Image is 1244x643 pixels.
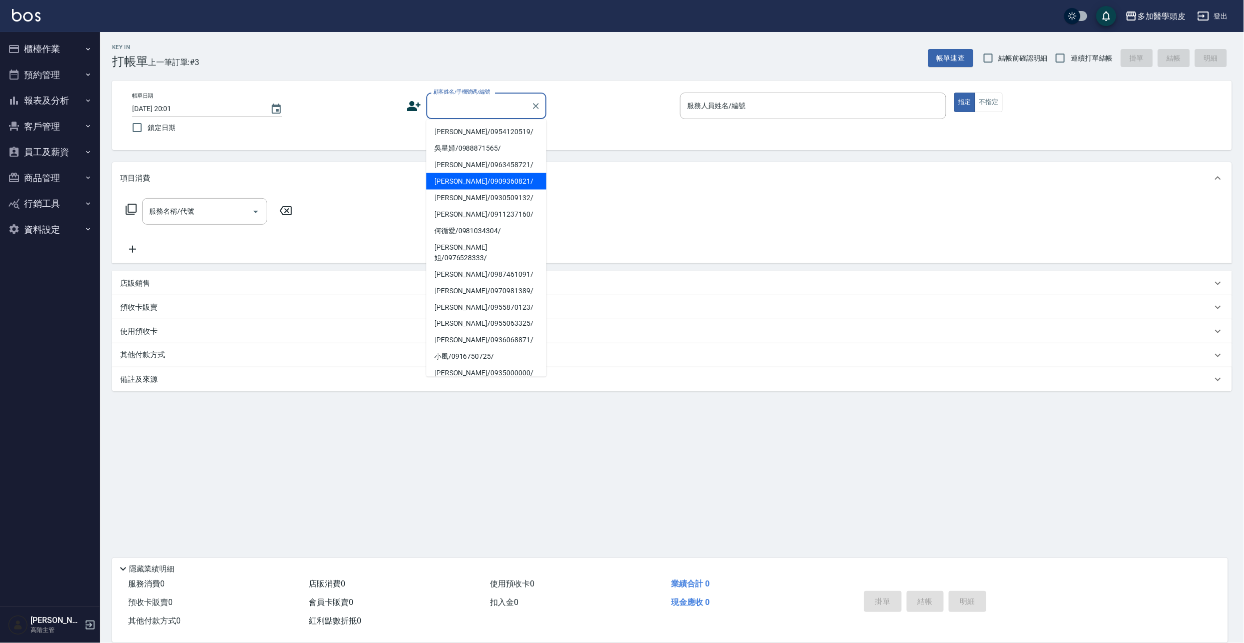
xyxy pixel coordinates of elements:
[433,88,490,96] label: 顧客姓名/手機號碼/編號
[426,124,546,140] li: [PERSON_NAME]/0954120519/
[112,162,1232,194] div: 項目消費
[975,93,1003,112] button: 不指定
[426,316,546,332] li: [PERSON_NAME]/0955063325/
[112,44,148,51] h2: Key In
[112,271,1232,295] div: 店販銷售
[426,206,546,223] li: [PERSON_NAME]/0911237160/
[120,173,150,184] p: 項目消費
[426,157,546,173] li: [PERSON_NAME]/0963458721/
[671,597,710,607] span: 現金應收 0
[132,101,260,117] input: YYYY/MM/DD hh:mm
[120,350,170,361] p: 其他付款方式
[31,615,82,625] h5: [PERSON_NAME]
[426,299,546,316] li: [PERSON_NAME]/0955870123/
[120,374,158,385] p: 備註及來源
[1096,6,1116,26] button: save
[426,223,546,239] li: 何循愛/0981034304/
[148,123,176,133] span: 鎖定日期
[426,332,546,349] li: [PERSON_NAME]/0936068871/
[12,9,41,22] img: Logo
[31,625,82,634] p: 高階主管
[112,55,148,69] h3: 打帳單
[426,190,546,206] li: [PERSON_NAME]/0930509132/
[928,49,973,68] button: 帳單速查
[426,365,546,382] li: [PERSON_NAME]/0935000000/
[1121,6,1189,27] button: 多加醫學頭皮
[4,191,96,217] button: 行銷工具
[4,139,96,165] button: 員工及薪資
[426,140,546,157] li: 吳星嬅/0988871565/
[309,616,362,625] span: 紅利點數折抵 0
[1137,10,1185,23] div: 多加醫學頭皮
[490,579,534,588] span: 使用預收卡 0
[4,88,96,114] button: 報表及分析
[671,579,710,588] span: 業績合計 0
[426,349,546,365] li: 小風/0916750725/
[4,36,96,62] button: 櫃檯作業
[4,165,96,191] button: 商品管理
[128,616,181,625] span: 其他付款方式 0
[426,266,546,283] li: [PERSON_NAME]/0987461091/
[112,367,1232,391] div: 備註及來源
[120,326,158,337] p: 使用預收卡
[120,278,150,289] p: 店販銷售
[148,56,200,69] span: 上一筆訂單:#3
[529,99,543,113] button: Clear
[426,239,546,266] li: [PERSON_NAME]姐/0976528333/
[309,579,346,588] span: 店販消費 0
[112,319,1232,343] div: 使用預收卡
[309,597,354,607] span: 會員卡販賣 0
[4,114,96,140] button: 客戶管理
[999,53,1048,64] span: 結帳前確認明細
[128,597,173,607] span: 預收卡販賣 0
[129,564,174,574] p: 隱藏業績明細
[4,217,96,243] button: 資料設定
[128,579,165,588] span: 服務消費 0
[1071,53,1113,64] span: 連續打單結帳
[120,302,158,313] p: 預收卡販賣
[8,615,28,635] img: Person
[248,204,264,220] button: Open
[264,97,288,121] button: Choose date, selected date is 2025-08-20
[1193,7,1232,26] button: 登出
[112,295,1232,319] div: 預收卡販賣
[132,92,153,100] label: 帳單日期
[4,62,96,88] button: 預約管理
[426,173,546,190] li: [PERSON_NAME]/0909360821/
[490,597,518,607] span: 扣入金 0
[954,93,976,112] button: 指定
[426,283,546,299] li: [PERSON_NAME]/0970981389/
[112,343,1232,367] div: 其他付款方式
